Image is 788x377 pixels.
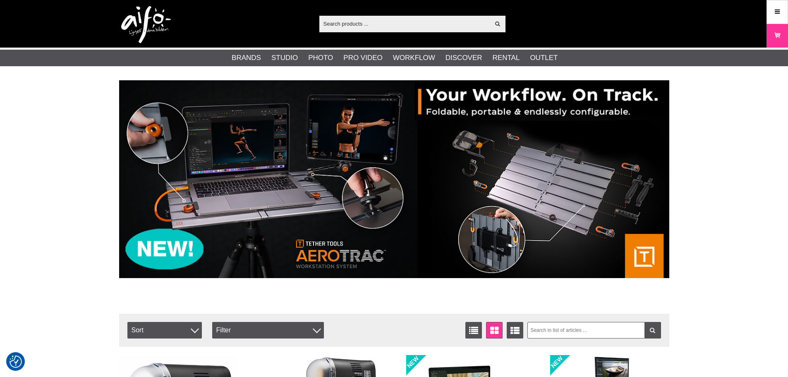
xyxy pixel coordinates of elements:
span: Sort [127,322,202,339]
input: Search in list of articles ... [527,322,661,339]
a: Studio [271,53,298,63]
a: Pro Video [343,53,382,63]
img: Ad:007 banner-header-aerotrac-1390x500.jpg [119,80,669,278]
a: Filter [644,322,661,339]
a: Workflow [393,53,435,63]
button: Consent Preferences [10,354,22,369]
a: Photo [308,53,333,63]
input: Search products ... [319,17,490,30]
img: logo.png [121,6,171,43]
a: Discover [445,53,482,63]
a: Extended list [507,322,523,339]
a: Rental [493,53,520,63]
img: Revisit consent button [10,355,22,368]
div: Filter [212,322,324,339]
a: List [465,322,482,339]
a: Outlet [530,53,558,63]
a: Window [486,322,503,339]
a: Brands [232,53,261,63]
